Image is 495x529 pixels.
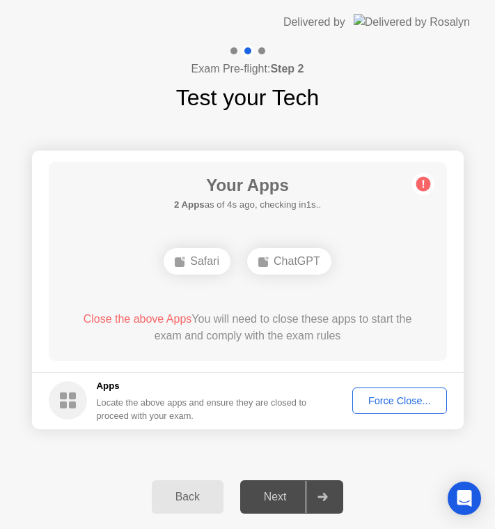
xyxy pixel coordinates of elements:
h5: Apps [97,379,308,393]
h5: as of 4s ago, checking in1s.. [174,198,321,212]
button: Force Close... [352,388,447,414]
b: 2 Apps [174,199,205,210]
b: Step 2 [270,63,304,75]
div: ChatGPT [247,248,331,275]
div: Open Intercom Messenger [448,482,481,515]
h1: Your Apps [174,173,321,198]
div: Locate the above apps and ensure they are closed to proceed with your exam. [97,396,308,422]
div: Force Close... [357,395,442,406]
span: Close the above Apps [84,313,192,325]
button: Next [240,480,344,514]
button: Back [152,480,223,514]
img: Delivered by Rosalyn [354,14,470,30]
div: Delivered by [283,14,345,31]
div: Next [244,491,306,503]
h1: Test your Tech [176,81,320,114]
div: Safari [164,248,230,275]
div: Back [156,491,219,503]
div: You will need to close these apps to start the exam and comply with the exam rules [68,311,427,344]
h4: Exam Pre-flight: [191,61,304,77]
